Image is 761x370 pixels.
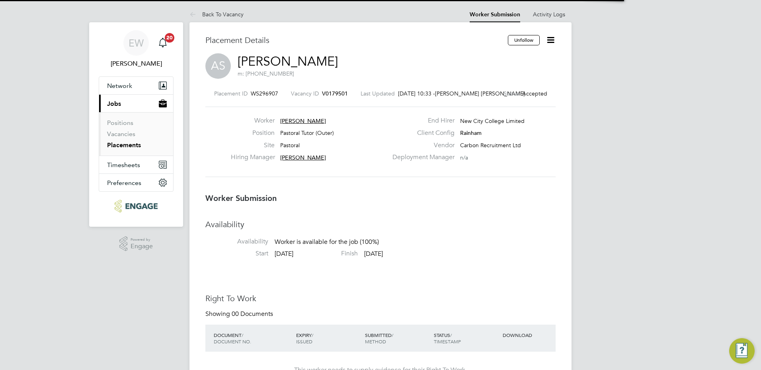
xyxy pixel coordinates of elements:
[205,238,268,246] label: Availability
[450,332,452,338] span: /
[460,129,482,136] span: Rainham
[280,142,300,149] span: Pastoral
[231,153,275,162] label: Hiring Manager
[432,328,501,349] div: STATUS
[361,90,395,97] label: Last Updated
[295,249,358,258] label: Finish
[89,22,183,227] nav: Main navigation
[238,70,294,77] span: m: [PHONE_NUMBER]
[460,142,521,149] span: Carbon Recruitment Ltd
[115,200,157,212] img: ncclondon-logo-retina.png
[99,30,174,68] a: EW[PERSON_NAME]
[242,332,243,338] span: /
[107,130,135,138] a: Vacancies
[322,90,348,97] span: V0179501
[119,236,153,251] a: Powered byEngage
[280,154,326,161] span: [PERSON_NAME]
[99,174,173,191] button: Preferences
[205,219,556,230] h3: Availability
[99,156,173,173] button: Timesheets
[205,53,231,79] span: AS
[165,33,174,43] span: 20
[231,129,275,137] label: Position
[205,35,502,45] h3: Placement Details
[398,90,435,97] span: [DATE] 10:33 -
[501,328,556,342] div: DOWNLOAD
[107,82,132,90] span: Network
[205,193,277,203] b: Worker Submission
[189,11,244,18] a: Back To Vacancy
[99,95,173,112] button: Jobs
[214,338,251,345] span: DOCUMENT NO.
[107,100,121,107] span: Jobs
[388,117,455,125] label: End Hirer
[470,11,520,18] a: Worker Submission
[275,250,293,258] span: [DATE]
[205,310,275,318] div: Showing
[205,249,268,258] label: Start
[363,328,432,349] div: SUBMITTED
[99,112,173,156] div: Jobs
[275,238,379,246] span: Worker is available for the job (100%)
[434,338,461,345] span: TIMESTAMP
[155,30,171,56] a: 20
[388,153,455,162] label: Deployment Manager
[388,129,455,137] label: Client Config
[435,90,491,97] span: [PERSON_NAME] [PERSON_NAME]
[212,328,294,349] div: DOCUMENT
[99,59,174,68] span: Emma Wood
[312,332,313,338] span: /
[232,310,273,318] span: 00 Documents
[231,117,275,125] label: Worker
[251,90,278,97] span: WS296907
[214,90,248,97] label: Placement ID
[131,236,153,243] span: Powered by
[364,250,383,258] span: [DATE]
[129,38,144,48] span: EW
[131,243,153,250] span: Engage
[522,90,547,97] span: Accepted
[231,141,275,150] label: Site
[291,90,319,97] label: Vacancy ID
[388,141,455,150] label: Vendor
[107,141,141,149] a: Placements
[99,77,173,94] button: Network
[280,129,334,136] span: Pastoral Tutor (Outer)
[296,338,312,345] span: ISSUED
[107,119,133,127] a: Positions
[503,90,519,97] label: Status
[107,161,140,169] span: Timesheets
[365,338,386,345] span: METHOD
[460,154,468,161] span: n/a
[533,11,565,18] a: Activity Logs
[99,200,174,212] a: Go to home page
[508,35,540,45] button: Unfollow
[460,117,525,125] span: New City College Limited
[238,54,338,69] a: [PERSON_NAME]
[107,179,141,187] span: Preferences
[294,328,363,349] div: EXPIRY
[392,332,393,338] span: /
[205,293,556,304] h3: Right To Work
[729,338,755,364] button: Engage Resource Center
[280,117,326,125] span: [PERSON_NAME]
